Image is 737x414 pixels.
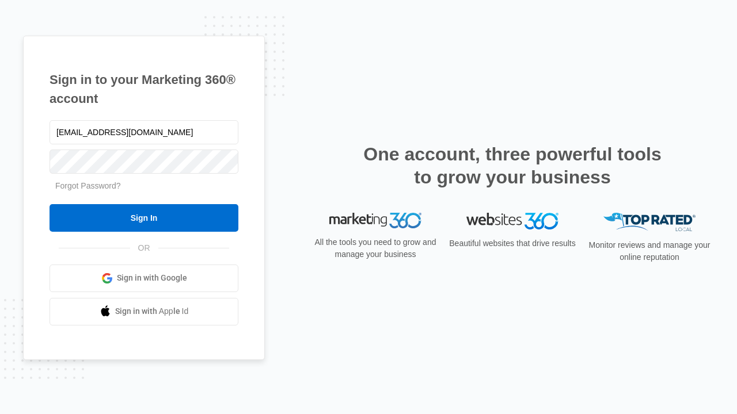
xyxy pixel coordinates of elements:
[50,264,238,292] a: Sign in with Google
[55,181,121,190] a: Forgot Password?
[448,237,577,250] p: Beautiful websites that drive results
[585,239,714,263] p: Monitor reviews and manage your online reputation
[115,305,189,317] span: Sign in with Apple Id
[50,298,238,325] a: Sign in with Apple Id
[329,213,421,229] img: Marketing 360
[130,242,158,254] span: OR
[50,70,238,108] h1: Sign in to your Marketing 360® account
[603,213,696,232] img: Top Rated Local
[466,213,559,229] img: Websites 360
[50,120,238,144] input: Email
[360,143,665,189] h2: One account, three powerful tools to grow your business
[117,272,187,284] span: Sign in with Google
[311,236,440,260] p: All the tools you need to grow and manage your business
[50,204,238,232] input: Sign In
